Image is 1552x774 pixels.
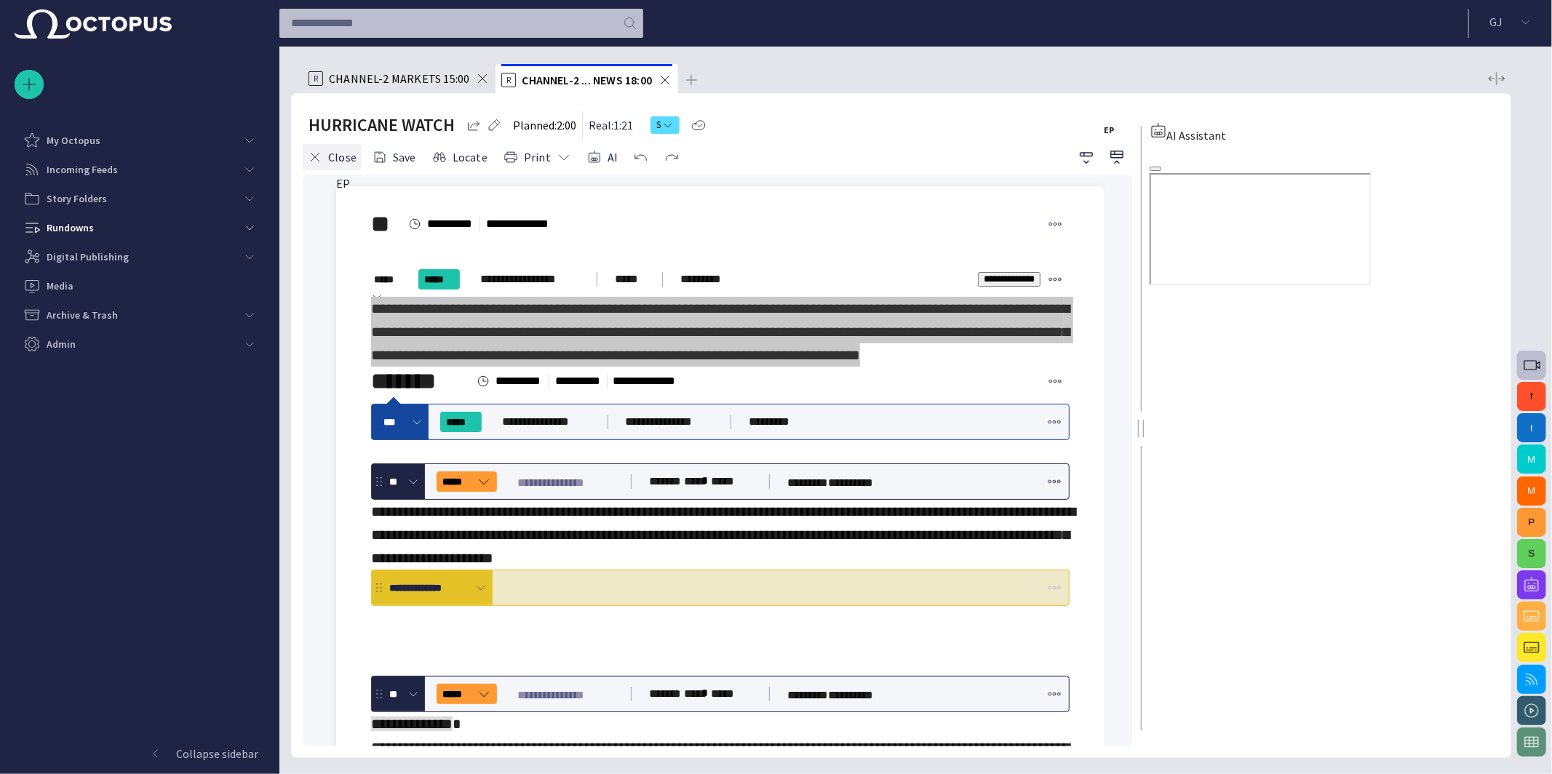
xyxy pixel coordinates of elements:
[656,118,662,132] span: S
[303,144,362,170] button: Close
[501,73,516,87] p: R
[650,112,680,138] button: S
[1167,128,1227,143] span: AI Assistant
[1517,382,1546,411] button: f
[47,133,100,148] p: My Octopus
[15,126,264,359] ul: main menu
[522,73,652,87] span: CHANNEL-2 ... NEWS 18:00
[309,71,323,86] p: R
[15,271,264,300] div: Media
[582,144,623,170] button: AI
[513,116,576,134] p: Planned: 2:00
[496,64,678,93] div: RCHANNEL-2 ... NEWS 18:00
[1478,9,1543,35] button: GJ
[1517,413,1546,442] button: I
[1489,13,1503,31] p: G J
[15,9,172,39] img: Octopus News Room
[303,64,496,93] div: RCHANNEL-2 MARKETS 15:00
[1517,444,1546,474] button: M
[47,250,129,264] p: Digital Publishing
[1517,539,1546,568] button: S
[367,144,421,170] button: Save
[1105,124,1125,137] p: EP
[15,739,264,768] button: Collapse sidebar
[589,116,633,134] p: Real: 1:21
[309,113,455,137] h2: HURRICANE WATCH
[1517,508,1546,537] button: P
[47,337,76,351] p: Admin
[1517,476,1546,506] button: M
[47,191,107,206] p: Story Folders
[176,745,258,762] p: Collapse sidebar
[47,220,94,235] p: Rundowns
[329,71,469,86] span: CHANNEL-2 MARKETS 15:00
[47,308,118,322] p: Archive & Trash
[47,162,118,177] p: Incoming Feeds
[1150,173,1371,285] iframe: AI Assistant
[47,279,73,293] p: Media
[498,144,576,170] button: Print
[427,144,493,170] button: Locate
